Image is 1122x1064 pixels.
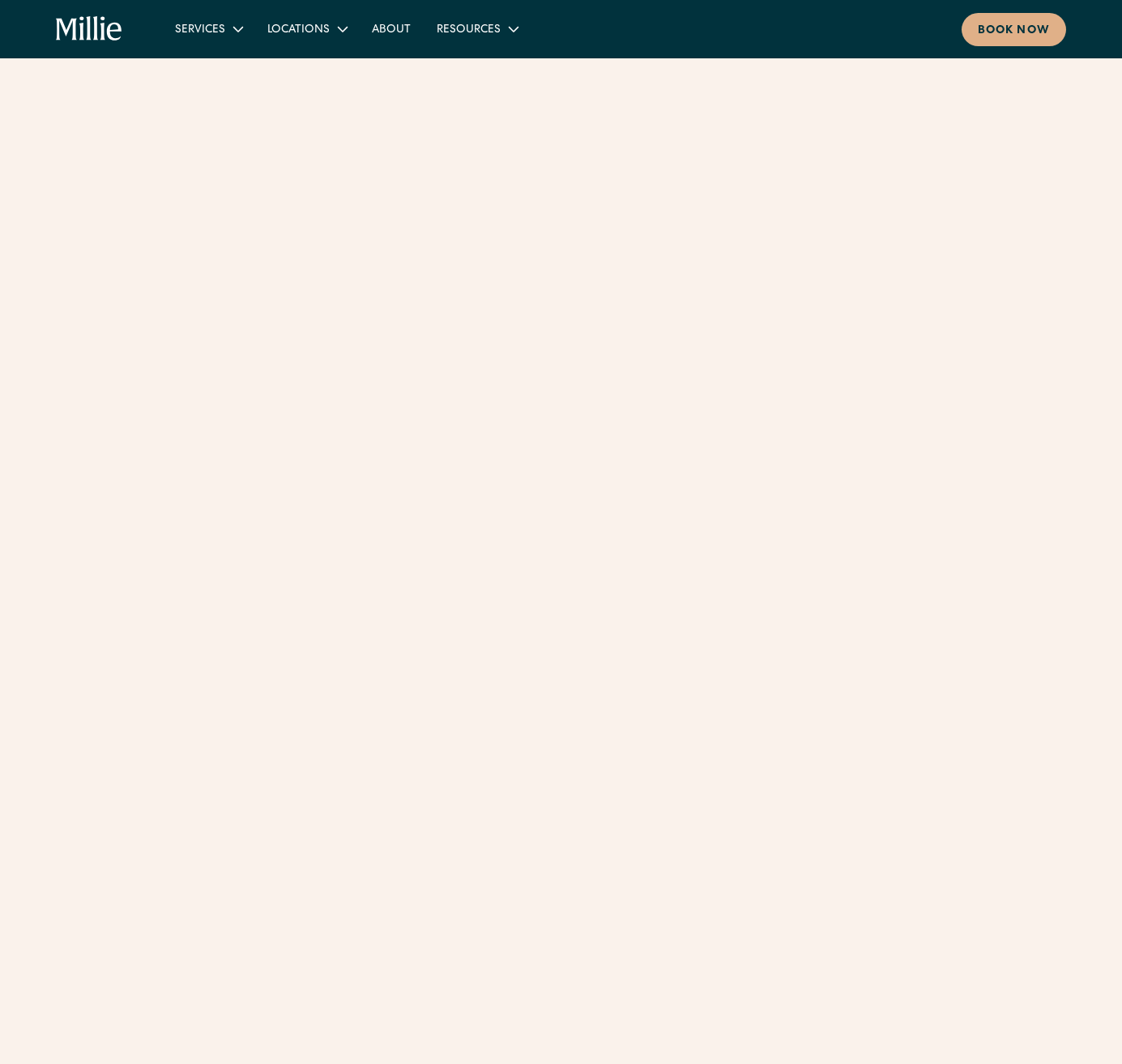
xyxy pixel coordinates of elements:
[424,15,530,42] div: Resources
[978,23,1050,40] div: Book now
[56,16,122,42] a: home
[162,15,254,42] div: Services
[962,13,1066,46] a: Book now
[175,22,225,39] div: Services
[254,15,359,42] div: Locations
[437,22,501,39] div: Resources
[267,22,330,39] div: Locations
[359,15,424,42] a: About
